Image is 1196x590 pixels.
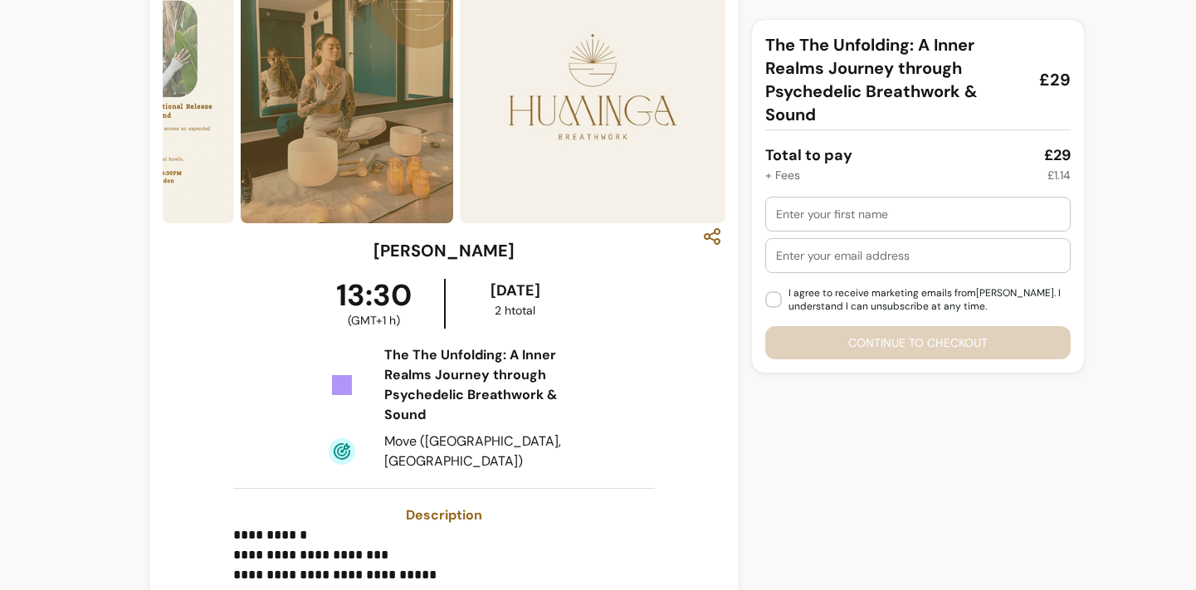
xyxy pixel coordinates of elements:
[1044,144,1071,167] div: £29
[1039,68,1071,91] span: £29
[765,167,800,183] div: + Fees
[233,505,655,525] h3: Description
[348,312,400,329] span: ( GMT+1 h )
[776,247,1060,264] input: Enter your email address
[304,279,444,329] div: 13:30
[449,302,581,319] div: 2 h total
[1047,167,1071,183] div: £1.14
[776,206,1060,222] input: Enter your first name
[384,432,581,471] div: Move ([GEOGRAPHIC_DATA], [GEOGRAPHIC_DATA])
[449,279,581,302] div: [DATE]
[373,239,515,262] h3: [PERSON_NAME]
[329,372,355,398] img: Tickets Icon
[384,345,581,425] div: The The Unfolding: A Inner Realms Journey through Psychedelic Breathwork & Sound
[765,33,1026,126] span: The The Unfolding: A Inner Realms Journey through Psychedelic Breathwork & Sound
[765,144,852,167] div: Total to pay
